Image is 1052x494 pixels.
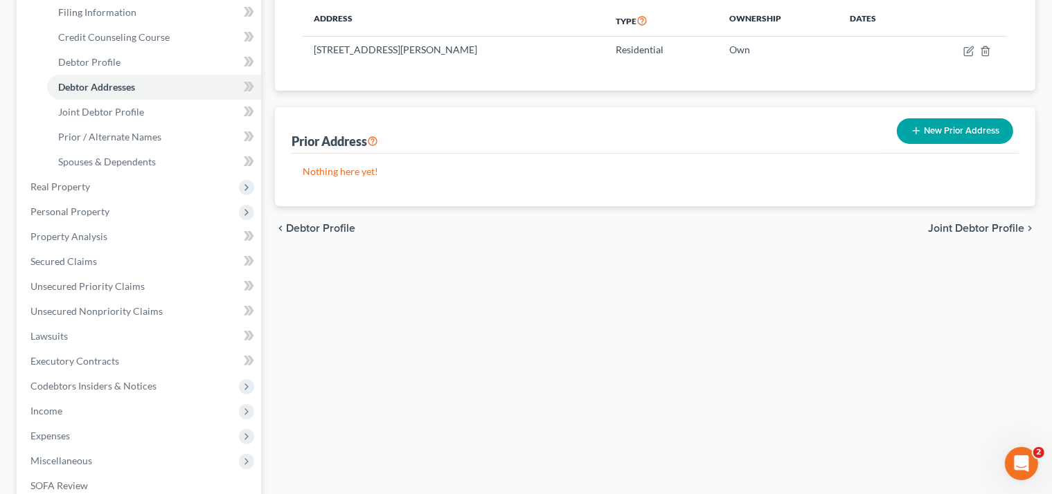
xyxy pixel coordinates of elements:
[1033,447,1044,458] span: 2
[47,100,261,125] a: Joint Debtor Profile
[928,223,1035,234] button: Joint Debtor Profile chevron_right
[58,6,136,18] span: Filing Information
[1024,223,1035,234] i: chevron_right
[58,131,161,143] span: Prior / Alternate Names
[718,5,839,37] th: Ownership
[47,75,261,100] a: Debtor Addresses
[275,223,355,234] button: chevron_left Debtor Profile
[286,223,355,234] span: Debtor Profile
[897,118,1013,144] button: New Prior Address
[19,299,261,324] a: Unsecured Nonpriority Claims
[30,255,97,267] span: Secured Claims
[275,223,286,234] i: chevron_left
[30,330,68,342] span: Lawsuits
[30,305,163,317] span: Unsecured Nonpriority Claims
[47,50,261,75] a: Debtor Profile
[30,205,109,217] span: Personal Property
[718,37,839,63] td: Own
[839,5,918,37] th: Dates
[30,280,145,292] span: Unsecured Priority Claims
[58,56,121,68] span: Debtor Profile
[303,5,605,37] th: Address
[605,5,718,37] th: Type
[19,349,261,374] a: Executory Contracts
[58,156,156,167] span: Spouses & Dependents
[19,324,261,349] a: Lawsuits
[1005,447,1038,480] iframe: Intercom live chat
[30,430,70,441] span: Expenses
[30,355,119,367] span: Executory Contracts
[19,224,261,249] a: Property Analysis
[928,223,1024,234] span: Joint Debtor Profile
[303,37,605,63] td: [STREET_ADDRESS][PERSON_NAME]
[47,25,261,50] a: Credit Counseling Course
[58,31,170,43] span: Credit Counseling Course
[30,479,88,491] span: SOFA Review
[605,37,718,63] td: Residential
[19,249,261,274] a: Secured Claims
[303,165,1008,179] p: Nothing here yet!
[19,274,261,299] a: Unsecured Priority Claims
[58,106,144,118] span: Joint Debtor Profile
[30,230,107,242] span: Property Analysis
[47,149,261,174] a: Spouses & Dependents
[30,455,92,466] span: Miscellaneous
[30,181,90,192] span: Real Property
[30,380,157,392] span: Codebtors Insiders & Notices
[47,125,261,149] a: Prior / Alternate Names
[30,405,62,417] span: Income
[58,81,135,93] span: Debtor Addresses
[292,133,378,149] div: Prior Address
